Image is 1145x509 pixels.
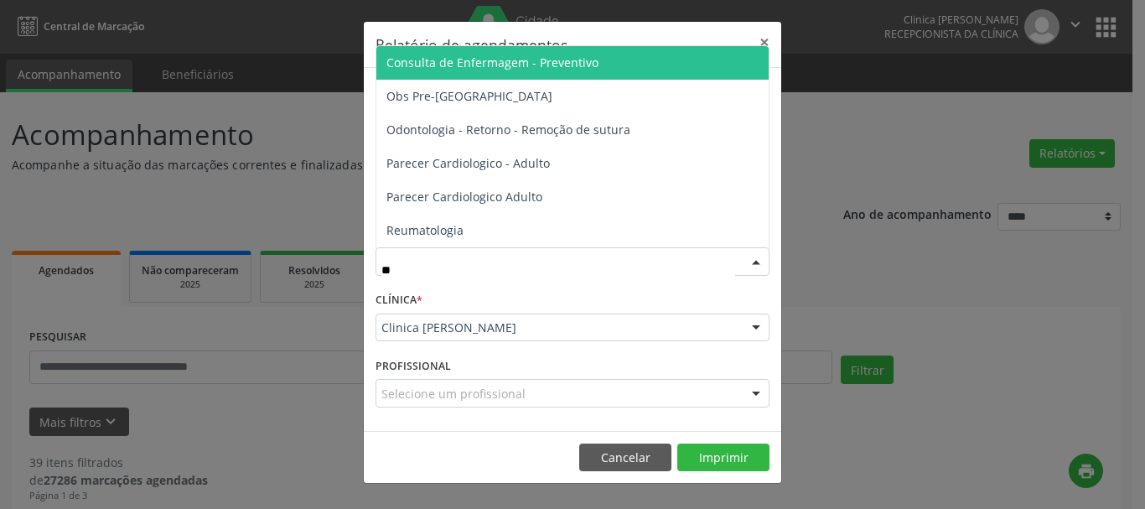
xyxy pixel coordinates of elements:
h5: Relatório de agendamentos [376,34,567,55]
span: Consulta de Enfermagem - Preventivo [386,55,598,70]
label: PROFISSIONAL [376,353,451,379]
span: Clinica [PERSON_NAME] [381,319,735,336]
span: Parecer Cardiologico Adulto [386,189,542,205]
span: Obs Pre-[GEOGRAPHIC_DATA] [386,88,552,104]
span: Reumatologia [386,222,464,238]
button: Imprimir [677,444,769,472]
span: Odontologia - Retorno - Remoção de sutura [386,122,630,138]
button: Close [748,22,781,63]
button: Cancelar [579,444,671,472]
label: CLÍNICA [376,288,422,314]
span: Parecer Cardiologico - Adulto [386,155,550,171]
span: Selecione um profissional [381,385,526,403]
